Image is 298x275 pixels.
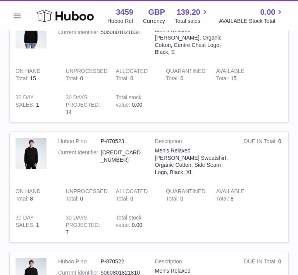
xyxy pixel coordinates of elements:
a: 0.00 AVAILABLE Stock Total [219,7,284,25]
strong: 30 DAYS PROJECTED [65,94,100,110]
dd: 5060801821834 [101,29,143,36]
strong: DUE IN Total [244,258,278,266]
strong: UNPROCESSED Total [65,188,107,204]
span: 0.00 [132,222,142,228]
dt: Current identifier [58,29,101,36]
dd: P-870522 [101,258,143,265]
td: 0 [60,182,110,208]
span: 0.00 [132,102,142,108]
strong: AVAILABLE Total [216,68,245,83]
strong: 30 DAY SALES [16,94,36,110]
td: 7 [60,208,110,242]
strong: ON HAND Total [16,68,41,83]
td: 14 [60,88,110,122]
strong: 30 DAY SALES [16,214,36,230]
div: Huboo Ref [107,17,133,25]
td: 0 [110,62,160,88]
td: 0 [238,132,288,182]
span: Total sales [175,17,209,25]
dd: [CREDIT_CARD_NUMBER] [101,149,143,164]
td: 8 [10,182,60,208]
span: AVAILABLE Stock Total [219,17,284,25]
a: 139.20 Total sales [175,7,209,25]
td: 15 [10,62,60,88]
td: 8 [210,182,260,208]
td: 0 [238,12,288,62]
dt: Huboo P no [58,138,101,145]
strong: 30 DAYS PROJECTED [65,214,100,230]
strong: UNPROCESSED Total [65,68,107,83]
strong: ON HAND Total [16,188,41,204]
dt: Huboo P no [58,258,101,265]
img: product image [16,17,47,48]
strong: DUE IN Total [244,138,278,146]
dd: P-870523 [101,138,143,145]
span: 0 [181,75,184,81]
strong: QUARANTINED Total [166,188,205,204]
strong: Total stock value [116,214,141,230]
strong: ALLOCATED Total [116,188,148,204]
div: Men's Relaxed [PERSON_NAME] Sweatshirt, Organic Cotton, Side Seam Logo, Black, XL [155,147,233,176]
strong: Total stock value [116,94,141,110]
span: 0.00 [260,7,275,17]
strong: QUARANTINED Total [166,68,205,83]
strong: 3459 [116,7,133,17]
td: 0 [110,182,160,208]
strong: GBP [148,7,165,17]
td: 0 [60,62,110,88]
strong: Description [155,138,233,147]
strong: AVAILABLE Total [216,188,245,204]
strong: ALLOCATED Total [116,68,148,83]
dt: Current identifier [58,149,101,164]
strong: Description [155,258,233,267]
td: 15 [210,62,260,88]
span: 139.20 [177,7,200,17]
td: 1 [10,208,60,242]
div: Currency [143,17,165,25]
img: product image [16,138,47,169]
span: 0 [181,195,184,202]
div: Men's Relaxed [PERSON_NAME], Organic Cotton, Centre Chest Logo, Black, S [155,27,233,56]
td: 1 [10,88,60,122]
